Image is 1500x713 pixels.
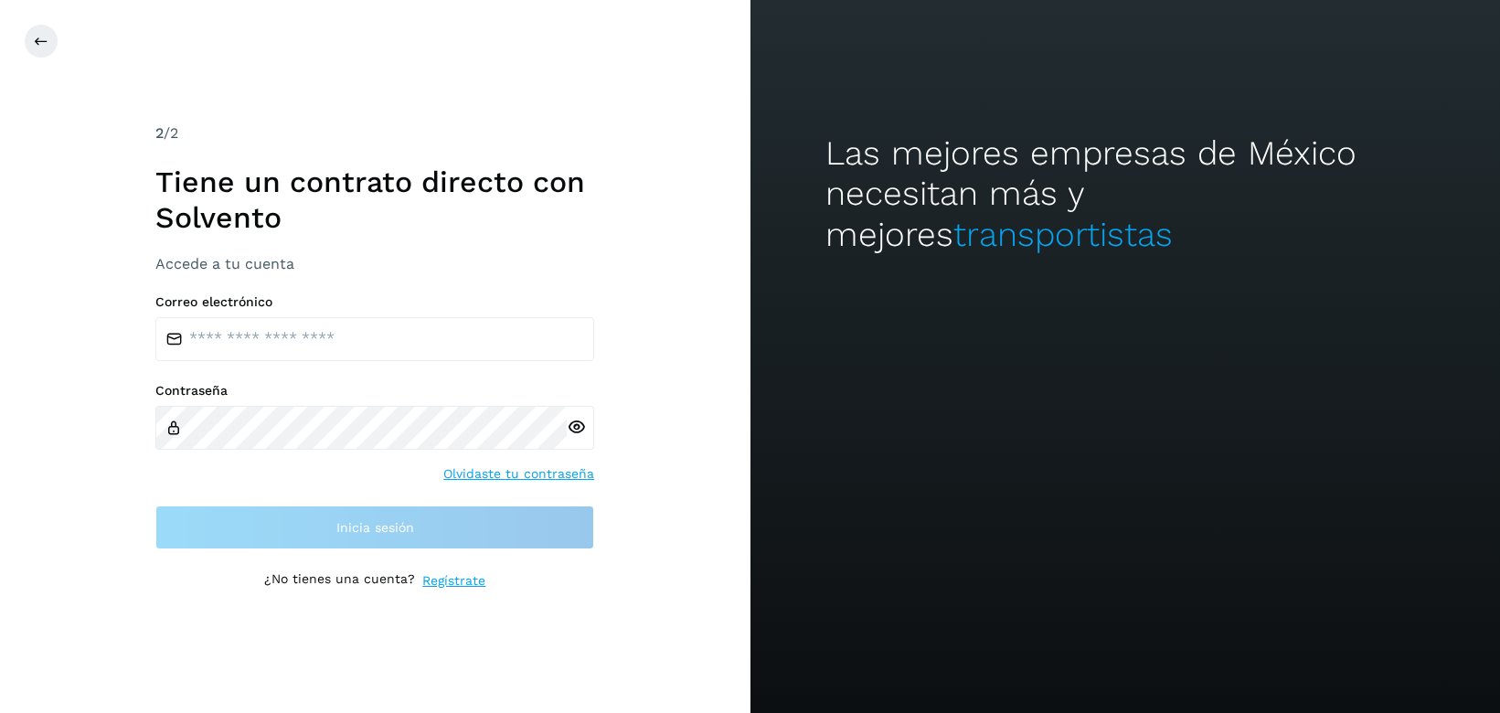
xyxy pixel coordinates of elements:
div: /2 [155,122,594,144]
span: transportistas [953,215,1173,254]
h2: Las mejores empresas de México necesitan más y mejores [825,133,1425,255]
label: Correo electrónico [155,294,594,310]
span: 2 [155,124,164,142]
p: ¿No tienes una cuenta? [264,571,415,591]
label: Contraseña [155,383,594,399]
span: Inicia sesión [336,521,414,534]
a: Regístrate [422,571,485,591]
h1: Tiene un contrato directo con Solvento [155,165,594,235]
h3: Accede a tu cuenta [155,255,594,272]
button: Inicia sesión [155,505,594,549]
a: Olvidaste tu contraseña [443,464,594,484]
